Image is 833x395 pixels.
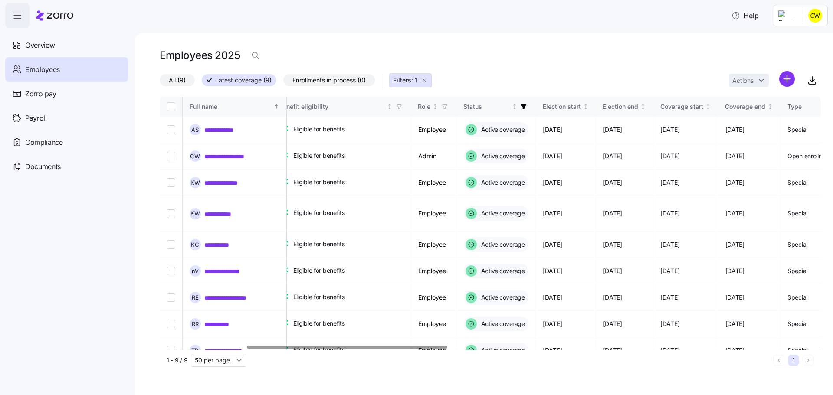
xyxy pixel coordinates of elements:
[725,152,744,160] span: [DATE]
[660,152,679,160] span: [DATE]
[389,73,432,87] button: Filters: 1
[5,106,128,130] a: Payroll
[293,178,345,186] span: Eligible for benefits
[767,104,773,110] div: Not sorted
[787,209,807,218] span: Special
[660,240,679,249] span: [DATE]
[5,154,128,179] a: Documents
[191,242,200,247] span: K C
[479,152,525,160] span: Active coverage
[273,104,279,110] div: Sorted ascending
[732,78,754,84] span: Actions
[293,319,345,328] span: Eligible for benefits
[479,293,525,302] span: Active coverage
[640,104,646,110] div: Not sorted
[167,152,175,160] input: Select record 2
[190,153,200,159] span: C W
[293,151,345,160] span: Eligible for benefits
[660,125,679,134] span: [DATE]
[787,267,807,275] span: Special
[279,102,385,111] div: Benefit eligibility
[536,97,596,117] th: Election startNot sorted
[808,9,822,23] img: 5edaad42afde98681e0c7d53bfbc7cfc
[167,356,187,365] span: 1 - 9 / 9
[167,125,175,134] input: Select record 1
[5,130,128,154] a: Compliance
[5,82,128,106] a: Zorro pay
[660,102,703,111] div: Coverage start
[603,125,622,134] span: [DATE]
[543,320,562,328] span: [DATE]
[411,337,457,364] td: Employee
[543,240,562,249] span: [DATE]
[169,75,186,86] span: All (9)
[603,152,622,160] span: [DATE]
[192,294,199,300] span: R E
[725,209,744,218] span: [DATE]
[192,127,199,132] span: A S
[820,104,826,110] div: Not sorted
[167,320,175,328] input: Select record 8
[183,97,287,117] th: Full nameSorted ascending
[787,152,833,160] span: Open enrollment
[5,33,128,57] a: Overview
[411,143,457,170] td: Admin
[25,137,63,148] span: Compliance
[25,64,60,75] span: Employees
[167,267,175,275] input: Select record 6
[660,293,679,302] span: [DATE]
[190,211,200,216] span: K W
[411,232,457,258] td: Employee
[167,346,175,355] input: Select record 9
[787,125,807,134] span: Special
[292,75,366,86] span: Enrollments in process (0)
[725,240,744,249] span: [DATE]
[603,209,622,218] span: [DATE]
[418,102,431,111] div: Role
[718,97,781,117] th: Coverage endNot sorted
[787,240,807,249] span: Special
[543,178,562,187] span: [DATE]
[725,125,744,134] span: [DATE]
[293,266,345,275] span: Eligible for benefits
[603,320,622,328] span: [DATE]
[25,88,56,99] span: Zorro pay
[190,102,272,111] div: Full name
[192,321,199,326] span: R R
[787,320,807,328] span: Special
[543,125,562,134] span: [DATE]
[457,97,536,117] th: StatusNot sorted
[432,104,438,110] div: Not sorted
[190,180,200,185] span: K W
[660,178,679,187] span: [DATE]
[272,97,411,117] th: Benefit eligibilityNot sorted
[653,97,718,117] th: Coverage startNot sorted
[167,240,175,249] input: Select record 5
[803,355,814,366] button: Next page
[725,7,766,24] button: Help
[787,178,807,187] span: Special
[5,57,128,82] a: Employees
[603,102,639,111] div: Election end
[660,320,679,328] span: [DATE]
[543,102,581,111] div: Election start
[293,125,345,134] span: Eligible for benefits
[160,49,240,62] h1: Employees 2025
[779,71,795,87] svg: add icon
[543,267,562,275] span: [DATE]
[411,258,457,284] td: Employee
[603,267,622,275] span: [DATE]
[192,268,199,274] span: n V
[293,240,345,248] span: Eligible for benefits
[479,209,525,218] span: Active coverage
[411,97,457,117] th: RoleNot sorted
[705,104,711,110] div: Not sorted
[479,178,525,187] span: Active coverage
[167,209,175,218] input: Select record 4
[731,10,759,21] span: Help
[512,104,518,110] div: Not sorted
[660,209,679,218] span: [DATE]
[479,320,525,328] span: Active coverage
[25,161,61,172] span: Documents
[596,97,654,117] th: Election endNot sorted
